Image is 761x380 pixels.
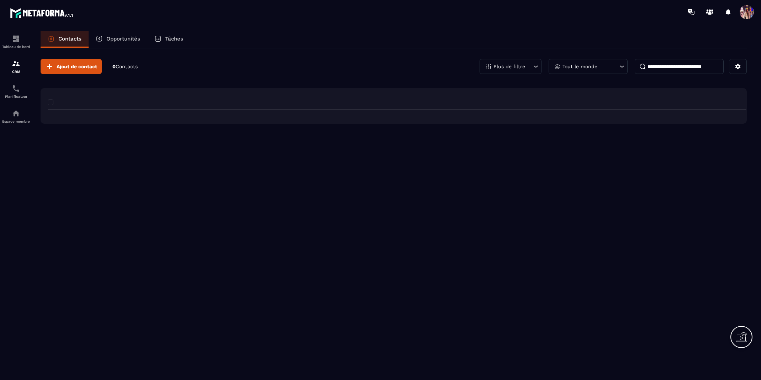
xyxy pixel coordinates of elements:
[493,64,525,69] p: Plus de filtre
[116,64,138,69] span: Contacts
[2,119,30,123] p: Espace membre
[106,36,140,42] p: Opportunités
[2,79,30,104] a: schedulerschedulerPlanificateur
[2,95,30,98] p: Planificateur
[41,31,89,48] a: Contacts
[12,34,20,43] img: formation
[147,31,190,48] a: Tâches
[2,29,30,54] a: formationformationTableau de bord
[41,59,102,74] button: Ajout de contact
[57,63,97,70] span: Ajout de contact
[58,36,81,42] p: Contacts
[112,63,138,70] p: 0
[562,64,597,69] p: Tout le monde
[12,59,20,68] img: formation
[2,70,30,74] p: CRM
[89,31,147,48] a: Opportunités
[12,109,20,118] img: automations
[2,54,30,79] a: formationformationCRM
[10,6,74,19] img: logo
[2,104,30,129] a: automationsautomationsEspace membre
[12,84,20,93] img: scheduler
[2,45,30,49] p: Tableau de bord
[165,36,183,42] p: Tâches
